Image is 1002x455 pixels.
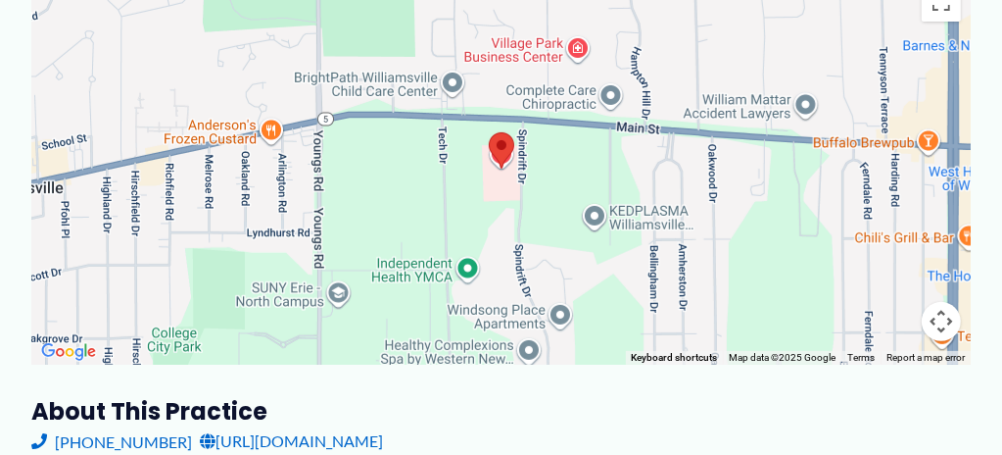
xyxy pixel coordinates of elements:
[36,339,101,365] img: Google
[36,339,101,365] a: Open this area in Google Maps (opens a new window)
[847,352,875,363] a: Terms (opens in new tab)
[631,351,717,365] button: Keyboard shortcuts
[31,396,971,427] h3: About this practice
[922,302,961,341] button: Map camera controls
[886,352,965,363] a: Report a map error
[729,352,835,363] span: Map data ©2025 Google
